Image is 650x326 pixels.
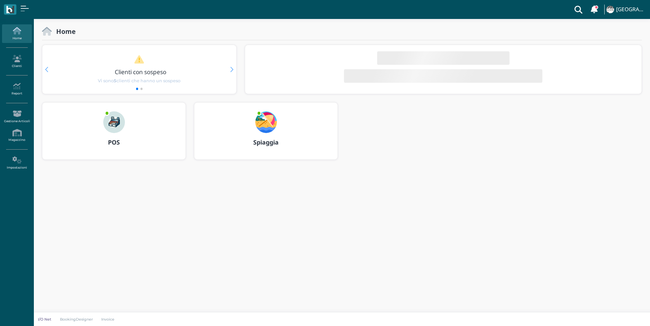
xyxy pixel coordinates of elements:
b: POS [108,138,120,146]
a: Gestione Articoli [2,107,31,126]
a: ... [GEOGRAPHIC_DATA] [605,1,646,18]
h2: Home [52,28,75,35]
a: ... Spiaggia [194,102,338,168]
h4: [GEOGRAPHIC_DATA] [616,7,646,13]
iframe: Help widget launcher [602,305,644,320]
b: 5 [114,78,116,83]
a: ... POS [42,102,186,168]
img: ... [606,6,614,13]
div: 1 / 2 [42,45,236,94]
a: Clienti con sospeso Vi sono5clienti che hanno un sospeso [55,55,223,84]
a: Report [2,80,31,99]
img: ... [103,111,125,133]
img: ... [255,111,277,133]
a: Home [2,24,31,43]
b: Spiaggia [253,138,279,146]
h3: Clienti con sospeso [57,69,224,75]
a: Magazzino [2,126,31,145]
span: Vi sono clienti che hanno un sospeso [98,78,180,84]
img: logo [6,6,14,14]
div: Next slide [230,67,233,72]
a: Impostazioni [2,154,31,172]
div: Previous slide [45,67,48,72]
a: Clienti [2,52,31,71]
